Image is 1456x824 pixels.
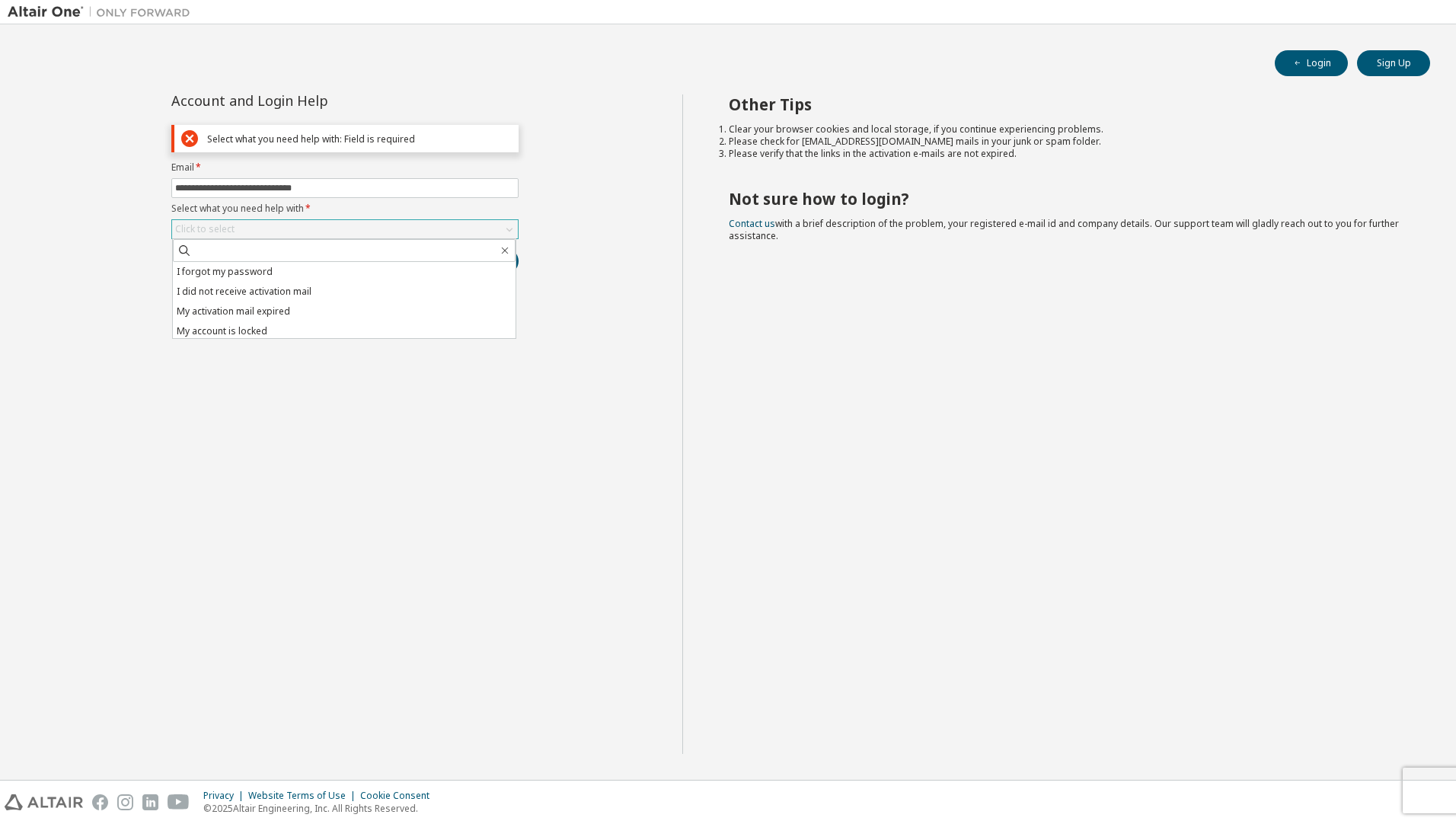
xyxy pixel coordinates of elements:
[1357,50,1430,76] button: Sign Up
[203,790,248,802] div: Privacy
[360,790,439,802] div: Cookie Consent
[207,133,512,145] div: Select what you need help with: Field is required
[729,136,1403,148] li: Please check for [EMAIL_ADDRESS][DOMAIN_NAME] mails in your junk or spam folder.
[171,161,519,174] label: Email
[171,203,519,215] label: Select what you need help with
[92,794,108,810] img: facebook.svg
[729,148,1403,160] li: Please verify that the links in the activation e-mails are not expired.
[172,220,518,238] div: Click to select
[175,223,235,235] div: Click to select
[729,217,1399,242] span: with a brief description of the problem, your registered e-mail id and company details. Our suppo...
[8,5,198,20] img: Altair One
[173,262,516,282] li: I forgot my password
[729,123,1403,136] li: Clear your browser cookies and local storage, if you continue experiencing problems.
[729,189,1403,209] h2: Not sure how to login?
[729,217,775,230] a: Contact us
[171,94,449,107] div: Account and Login Help
[142,794,158,810] img: linkedin.svg
[203,802,439,815] p: © 2025 Altair Engineering, Inc. All Rights Reserved.
[168,794,190,810] img: youtube.svg
[248,790,360,802] div: Website Terms of Use
[729,94,1403,114] h2: Other Tips
[5,794,83,810] img: altair_logo.svg
[1275,50,1348,76] button: Login
[117,794,133,810] img: instagram.svg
